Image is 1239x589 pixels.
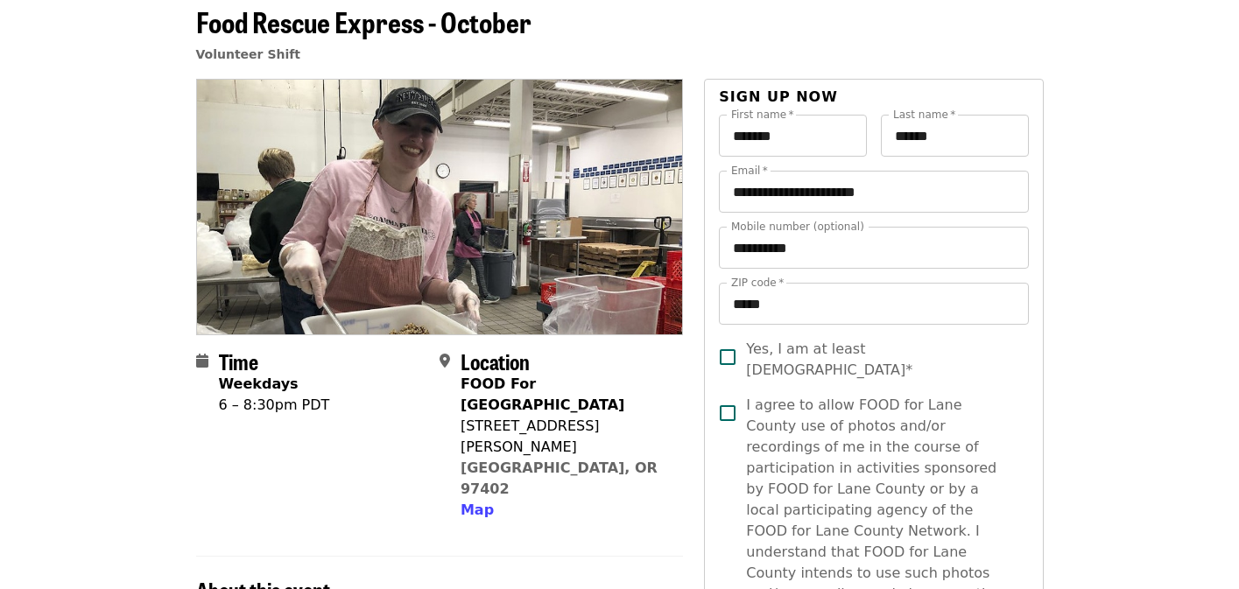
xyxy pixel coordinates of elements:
input: Email [719,171,1028,213]
input: First name [719,115,867,157]
i: map-marker-alt icon [440,353,450,369]
label: Last name [893,109,955,120]
input: Last name [881,115,1029,157]
i: calendar icon [196,353,208,369]
strong: FOOD For [GEOGRAPHIC_DATA] [461,375,624,413]
span: Map [461,501,494,518]
div: 6 – 8:30pm PDT [219,395,330,416]
div: [STREET_ADDRESS][PERSON_NAME] [461,416,669,458]
label: Email [731,165,768,176]
strong: Weekdays [219,375,299,392]
input: ZIP code [719,283,1028,325]
span: Location [461,346,530,376]
a: [GEOGRAPHIC_DATA], OR 97402 [461,459,658,497]
label: First name [731,109,794,120]
img: Food Rescue Express - October organized by FOOD For Lane County [197,80,683,333]
label: Mobile number (optional) [731,221,864,232]
button: Map [461,500,494,521]
input: Mobile number (optional) [719,227,1028,269]
label: ZIP code [731,277,784,288]
span: Yes, I am at least [DEMOGRAPHIC_DATA]* [746,339,1014,381]
span: Sign up now [719,88,838,105]
span: Time [219,346,258,376]
span: Food Rescue Express - October [196,1,532,42]
a: Volunteer Shift [196,47,301,61]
